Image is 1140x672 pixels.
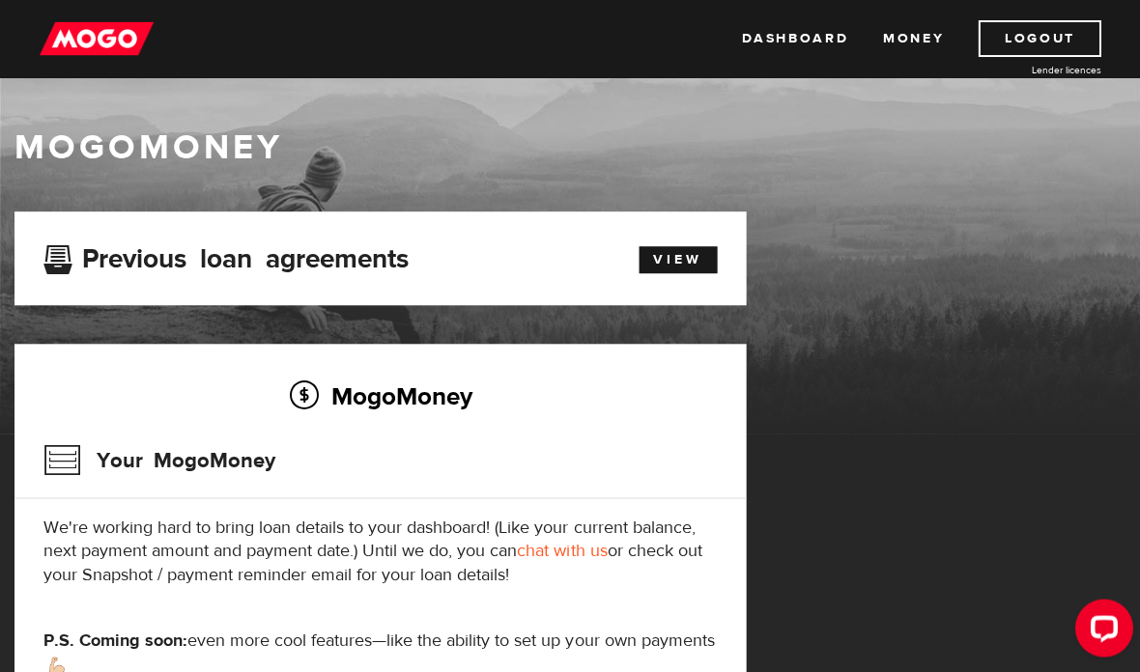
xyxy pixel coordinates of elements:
a: View [639,246,717,273]
h3: Your MogoMoney [43,435,275,486]
a: Money [882,20,943,57]
p: We're working hard to bring loan details to your dashboard! (Like your current balance, next paym... [43,517,717,586]
a: Lender licences [955,63,1100,77]
h3: Previous loan agreements [43,243,409,268]
h2: MogoMoney [43,376,717,416]
img: mogo_logo-11ee424be714fa7cbb0f0f49df9e16ec.png [40,20,154,57]
a: Logout [978,20,1100,57]
h1: MogoMoney [14,127,1126,168]
a: chat with us [517,540,607,562]
strong: P.S. Coming soon: [43,629,187,651]
iframe: LiveChat chat widget [1059,591,1140,672]
a: Dashboard [741,20,847,57]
